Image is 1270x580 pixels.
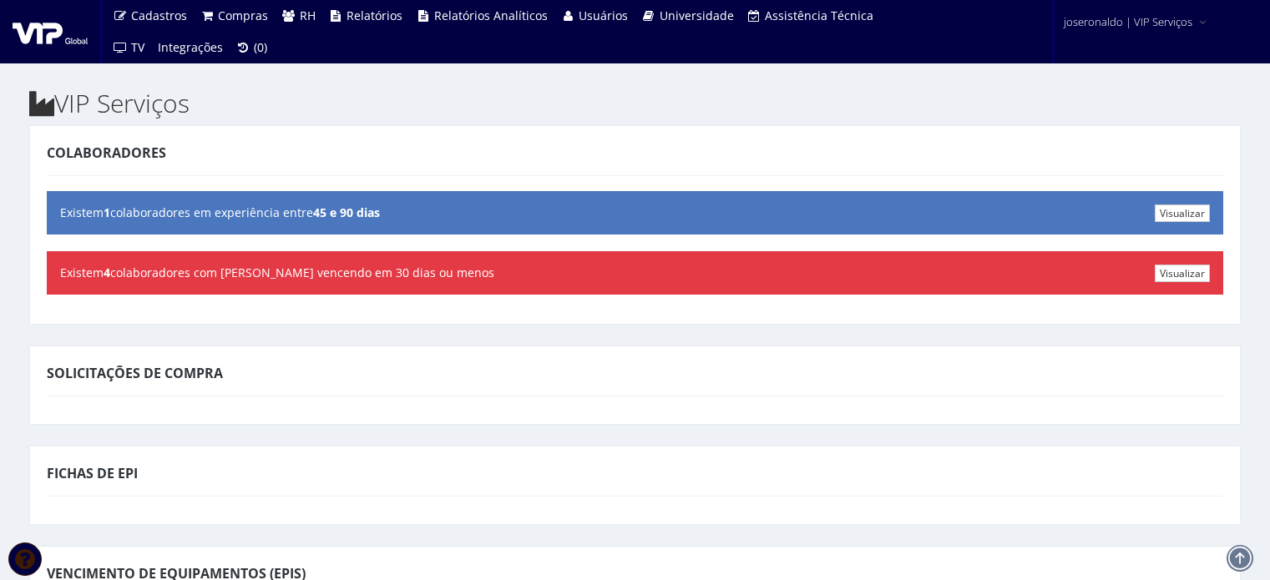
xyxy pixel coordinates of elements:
b: 4 [104,265,110,280]
a: Visualizar [1155,265,1210,282]
h2: VIP Serviços [29,89,1241,117]
span: Cadastros [131,8,187,23]
b: 45 e 90 dias [313,204,380,220]
span: Assistência Técnica [765,8,873,23]
span: Universidade [660,8,734,23]
span: Integrações [158,39,223,55]
a: Visualizar [1155,204,1210,222]
div: Existem colaboradores em experiência entre [47,191,1223,235]
span: Solicitações de Compra [47,364,223,382]
span: RH [300,8,316,23]
span: joseronaldo | VIP Serviços [1064,13,1192,30]
span: Usuários [579,8,628,23]
span: Relatórios Analíticos [434,8,548,23]
span: TV [131,39,144,55]
a: Integrações [151,32,230,63]
span: Compras [218,8,268,23]
b: 1 [104,204,110,220]
span: (0) [254,39,267,55]
span: Fichas de EPI [47,464,138,482]
a: TV [106,32,151,63]
a: (0) [230,32,275,63]
span: Colaboradores [47,144,166,162]
img: logo [13,19,88,44]
div: Existem colaboradores com [PERSON_NAME] vencendo em 30 dias ou menos [47,251,1223,295]
span: Relatórios [347,8,402,23]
